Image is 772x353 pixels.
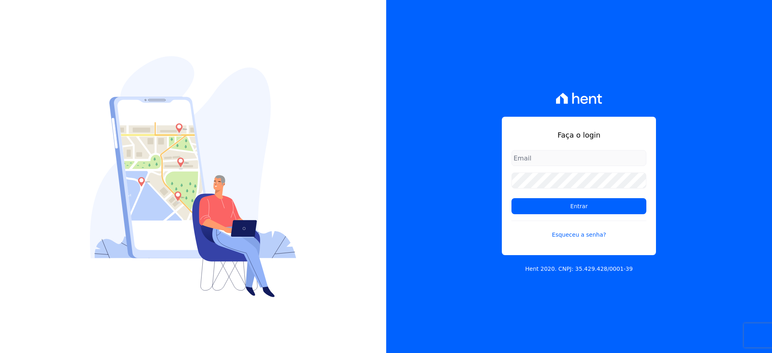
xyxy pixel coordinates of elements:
[525,265,633,273] p: Hent 2020. CNPJ: 35.429.428/0001-39
[511,130,646,140] h1: Faça o login
[511,221,646,239] a: Esqueceu a senha?
[511,198,646,214] input: Entrar
[511,150,646,166] input: Email
[90,56,296,297] img: Login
